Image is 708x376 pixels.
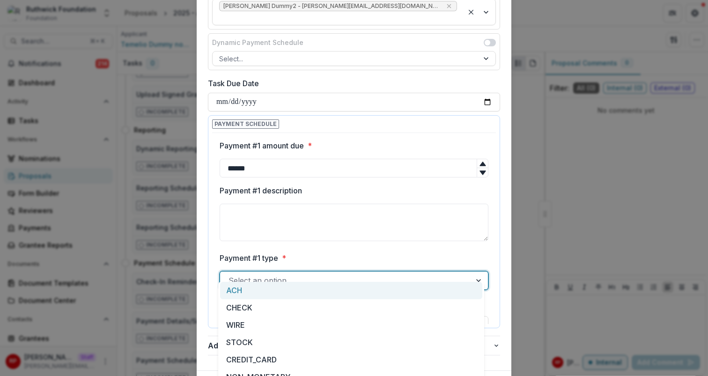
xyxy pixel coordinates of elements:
label: Dynamic Payment Schedule [212,37,303,47]
div: CREDIT_CARD [220,351,482,369]
span: Payment Schedule [212,119,279,129]
p: Payment #1 type [220,252,278,264]
label: Task Due Date [208,78,494,89]
div: STOCK [220,334,482,351]
div: Remove Ruth Dummy2 - ruthwick+dummy2@trytemelio.com [444,1,454,11]
div: WIRE [220,317,482,334]
div: CHECK [220,299,482,317]
div: Clear selected options [465,7,477,18]
p: Payment #1 description [220,185,302,196]
p: Payment #1 amount due [220,140,304,151]
div: ACH [220,282,482,299]
span: Advanced Configuration [208,340,493,351]
button: Advanced Configuration [208,336,500,355]
span: [PERSON_NAME] Dummy2 - [PERSON_NAME][EMAIL_ADDRESS][DOMAIN_NAME] [223,3,442,9]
